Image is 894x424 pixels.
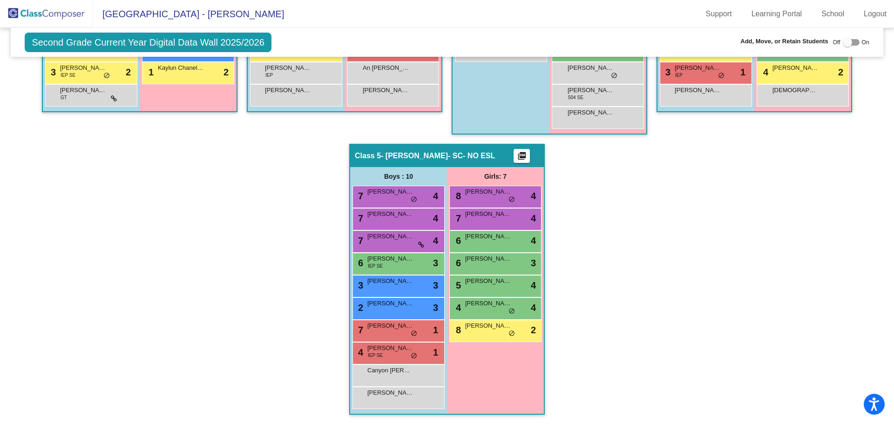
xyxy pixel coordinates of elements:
[568,108,614,117] span: [PERSON_NAME]
[718,72,725,80] span: do_not_disturb_alt
[675,86,721,95] span: [PERSON_NAME]
[355,151,381,161] span: Class 5
[833,38,840,47] span: Off
[146,67,154,77] span: 1
[367,276,414,286] span: [PERSON_NAME]
[663,67,670,77] span: 3
[367,321,414,330] span: [PERSON_NAME]
[611,72,617,80] span: do_not_disturb_alt
[48,67,56,77] span: 3
[411,196,417,203] span: do_not_disturb_alt
[433,211,438,225] span: 4
[838,65,843,79] span: 2
[454,303,461,313] span: 4
[350,167,447,186] div: Boys : 10
[740,65,745,79] span: 1
[531,278,536,292] span: 4
[265,72,273,79] span: IEP
[356,213,363,223] span: 7
[433,256,438,270] span: 3
[568,86,614,95] span: [PERSON_NAME]
[363,63,409,73] span: An [PERSON_NAME]
[433,189,438,203] span: 4
[465,276,512,286] span: [PERSON_NAME]
[61,72,75,79] span: IEP SE
[367,232,414,241] span: [PERSON_NAME]
[744,7,810,21] a: Learning Portal
[411,352,417,360] span: do_not_disturb_alt
[465,254,512,263] span: [PERSON_NAME]
[516,151,528,164] mat-icon: picture_as_pdf
[356,303,363,313] span: 2
[356,258,363,268] span: 6
[411,330,417,337] span: do_not_disturb_alt
[433,278,438,292] span: 3
[367,187,414,196] span: [PERSON_NAME]
[454,213,461,223] span: 7
[514,149,530,163] button: Print Students Details
[508,330,515,337] span: do_not_disturb_alt
[265,86,312,95] span: [PERSON_NAME]
[356,191,363,201] span: 7
[126,65,131,79] span: 2
[433,301,438,315] span: 3
[158,63,204,73] span: Kaylun Chanel [PERSON_NAME]
[465,187,512,196] span: [PERSON_NAME]
[265,63,312,73] span: [PERSON_NAME] [PERSON_NAME]
[465,209,512,219] span: [PERSON_NAME]
[433,345,438,359] span: 1
[454,236,461,246] span: 6
[568,63,614,73] span: [PERSON_NAME]
[367,254,414,263] span: [PERSON_NAME]
[433,234,438,248] span: 4
[508,308,515,315] span: do_not_disturb_alt
[367,388,414,397] span: [PERSON_NAME]
[531,234,536,248] span: 4
[447,167,544,186] div: Girls: 7
[367,209,414,219] span: [PERSON_NAME]
[531,256,536,270] span: 3
[367,366,414,375] span: Canyon [PERSON_NAME]
[454,191,461,201] span: 8
[465,232,512,241] span: [PERSON_NAME]
[93,7,284,21] span: [GEOGRAPHIC_DATA] - [PERSON_NAME]
[531,189,536,203] span: 4
[367,343,414,353] span: [PERSON_NAME]
[862,38,869,47] span: On
[368,262,383,269] span: IEP SE
[103,72,110,80] span: do_not_disturb_alt
[772,86,819,95] span: [DEMOGRAPHIC_DATA] (ESL??) Kona
[568,94,583,101] span: 504 SE
[363,86,409,95] span: [PERSON_NAME]
[60,63,107,73] span: [PERSON_NAME]
[740,37,828,46] span: Add, Move, or Retain Students
[454,325,461,335] span: 8
[465,321,512,330] span: [PERSON_NAME]
[531,301,536,315] span: 4
[433,323,438,337] span: 1
[814,7,852,21] a: School
[381,151,495,161] span: - [PERSON_NAME]- SC- NO ESL
[25,33,271,52] span: Second Grade Current Year Digital Data Wall 2025/2026
[465,299,512,308] span: [PERSON_NAME]
[356,280,363,290] span: 3
[223,65,229,79] span: 2
[531,323,536,337] span: 2
[356,325,363,335] span: 7
[368,352,383,359] span: IEP SE
[61,94,67,101] span: GT
[856,7,894,21] a: Logout
[508,196,515,203] span: do_not_disturb_alt
[60,86,107,95] span: [PERSON_NAME]
[454,280,461,290] span: 5
[454,258,461,268] span: 6
[698,7,739,21] a: Support
[675,72,683,79] span: IEP
[675,63,721,73] span: [PERSON_NAME]
[531,211,536,225] span: 4
[356,236,363,246] span: 7
[367,299,414,308] span: [PERSON_NAME]
[761,67,768,77] span: 4
[356,347,363,357] span: 4
[772,63,819,73] span: [PERSON_NAME]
